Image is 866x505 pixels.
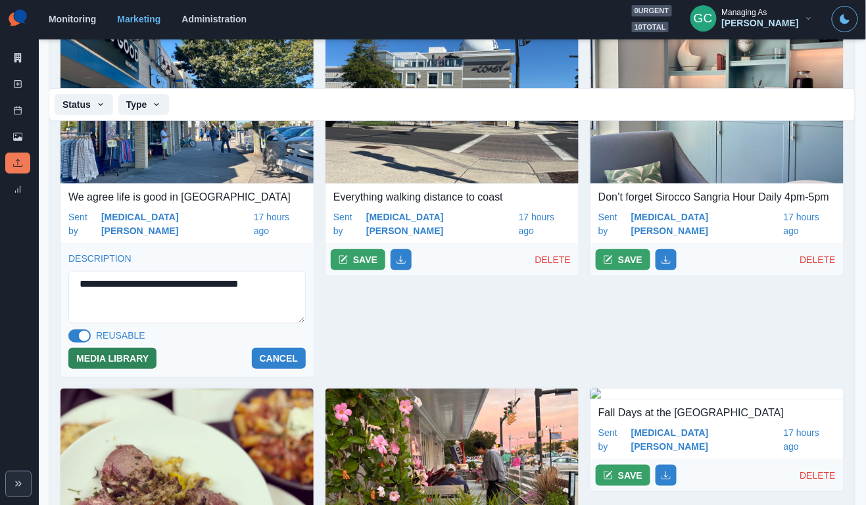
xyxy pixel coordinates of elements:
[252,348,306,369] button: CANCEL
[680,5,824,32] button: Managing As[PERSON_NAME]
[596,465,650,486] button: SAVE
[68,210,99,238] p: Sent by
[391,249,412,270] button: Download
[333,189,571,205] p: Everything walking distance to coast
[117,14,160,24] a: Marketing
[800,469,838,483] p: DELETE
[631,210,781,238] p: [MEDICAL_DATA][PERSON_NAME]
[598,189,836,205] p: Don’t forget Sirocco Sangria Hour Daily 4pm-5pm
[254,210,306,238] p: 17 hours ago
[694,3,713,34] div: Gizelle Carlos
[68,189,306,205] p: We agree life is good in [GEOGRAPHIC_DATA]
[101,210,251,238] p: [MEDICAL_DATA][PERSON_NAME]
[722,18,799,29] div: [PERSON_NAME]
[598,210,629,238] p: Sent by
[598,426,629,454] p: Sent by
[596,249,650,270] button: SAVE
[632,22,669,33] span: 10 total
[5,179,30,200] a: Review Summary
[535,253,573,267] p: DELETE
[181,14,247,24] a: Administration
[5,100,30,121] a: Post Schedule
[519,210,571,238] p: 17 hours ago
[784,426,836,454] p: 17 hours ago
[96,329,145,343] p: REUSABLE
[49,14,96,24] a: Monitoring
[68,252,306,266] p: DESCRIPTION
[118,94,170,115] button: Type
[333,210,364,238] p: Sent by
[632,5,672,16] span: 0 urgent
[590,389,844,400] img: wmgf5wgt2wvfligv87bs
[5,471,32,497] button: Expand
[5,126,30,147] a: Media Library
[784,210,836,238] p: 17 hours ago
[331,249,385,270] button: SAVE
[5,153,30,174] a: Uploads
[55,94,113,115] button: Status
[366,210,516,238] p: [MEDICAL_DATA][PERSON_NAME]
[656,249,677,270] button: Download
[68,348,156,369] button: MEDIA LIBRARY
[598,405,836,421] p: Fall Days at the [GEOGRAPHIC_DATA]
[722,8,767,17] div: Managing As
[631,426,781,454] p: [MEDICAL_DATA][PERSON_NAME]
[5,47,30,68] a: Marketing Summary
[5,74,30,95] a: New Post
[832,6,858,32] button: Toggle Mode
[656,465,677,486] button: Download
[800,253,838,267] p: DELETE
